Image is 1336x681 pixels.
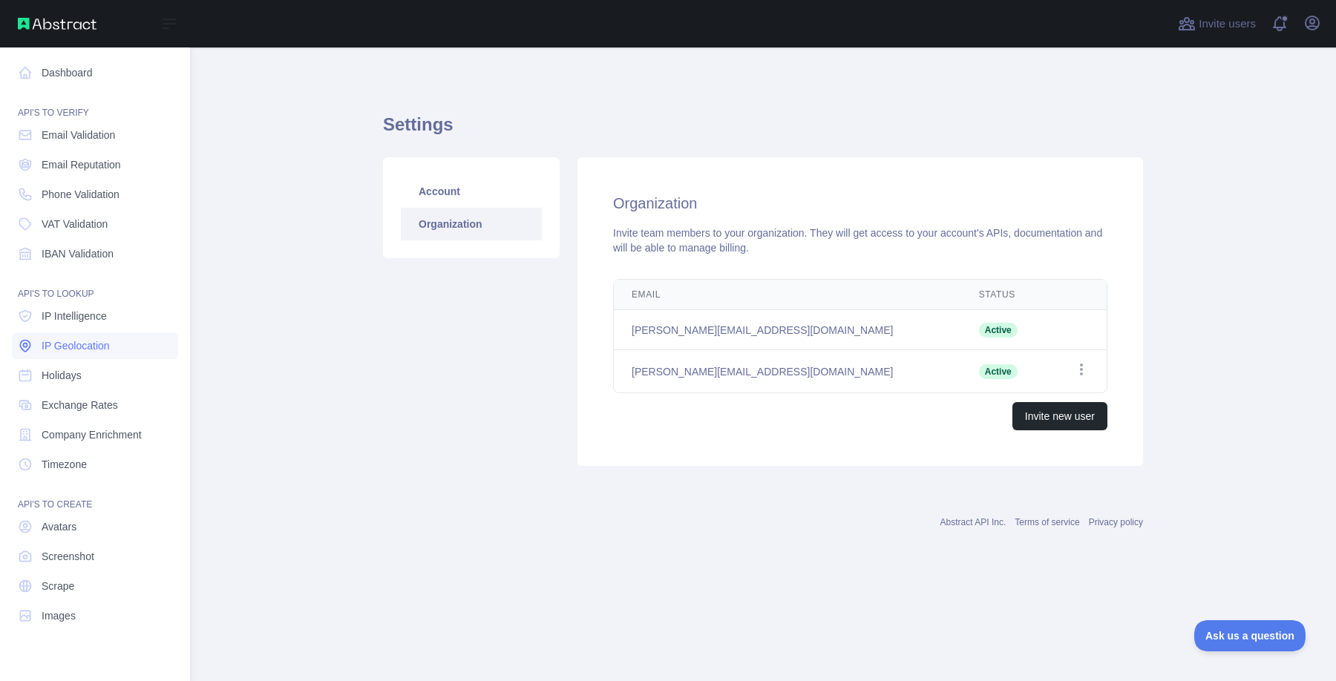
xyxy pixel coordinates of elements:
[1175,12,1259,36] button: Invite users
[12,151,178,178] a: Email Reputation
[12,481,178,510] div: API'S TO CREATE
[614,280,961,310] th: Email
[42,338,110,353] span: IP Geolocation
[42,579,74,593] span: Scrape
[12,59,178,86] a: Dashboard
[940,517,1006,527] a: Abstract API Inc.
[42,128,115,142] span: Email Validation
[42,608,76,623] span: Images
[12,211,178,237] a: VAT Validation
[42,309,107,323] span: IP Intelligence
[12,240,178,267] a: IBAN Validation
[979,323,1018,338] span: Active
[979,364,1018,379] span: Active
[42,549,94,564] span: Screenshot
[12,513,178,540] a: Avatars
[613,226,1107,255] div: Invite team members to your organization. They will get access to your account's APIs, documentat...
[613,193,1107,214] h2: Organization
[12,392,178,418] a: Exchange Rates
[42,246,114,261] span: IBAN Validation
[12,181,178,208] a: Phone Validation
[12,332,178,359] a: IP Geolocation
[12,122,178,148] a: Email Validation
[961,280,1048,310] th: Status
[1199,16,1256,33] span: Invite users
[12,451,178,478] a: Timezone
[12,573,178,599] a: Scrape
[18,18,96,30] img: Abstract API
[12,303,178,329] a: IP Intelligence
[42,457,87,472] span: Timezone
[42,217,108,231] span: VAT Validation
[1194,620,1306,651] iframe: Toggle Customer Support
[1015,517,1079,527] a: Terms of service
[1012,402,1107,430] button: Invite new user
[12,89,178,119] div: API'S TO VERIFY
[12,362,178,389] a: Holidays
[42,519,76,534] span: Avatars
[1089,517,1143,527] a: Privacy policy
[42,398,118,412] span: Exchange Rates
[12,421,178,448] a: Company Enrichment
[401,175,542,208] a: Account
[12,543,178,570] a: Screenshot
[614,350,961,393] td: [PERSON_NAME][EMAIL_ADDRESS][DOMAIN_NAME]
[12,270,178,300] div: API'S TO LOOKUP
[12,602,178,629] a: Images
[401,208,542,240] a: Organization
[383,113,1143,148] h1: Settings
[42,187,119,202] span: Phone Validation
[42,368,82,383] span: Holidays
[42,157,121,172] span: Email Reputation
[42,427,142,442] span: Company Enrichment
[614,310,961,350] td: [PERSON_NAME][EMAIL_ADDRESS][DOMAIN_NAME]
